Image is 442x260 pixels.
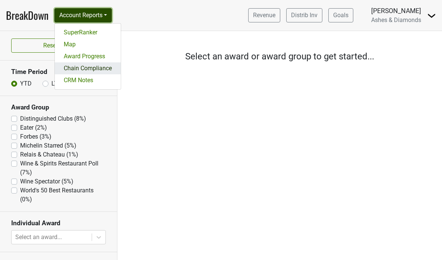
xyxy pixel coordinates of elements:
div: Account Reports [54,23,121,90]
label: Forbes (3%) [20,132,51,141]
label: YTD [20,79,32,88]
h3: Time Period [11,68,106,76]
div: [PERSON_NAME] [371,6,421,16]
a: Map [55,38,121,50]
label: Eater (2%) [20,123,47,132]
label: Wine & Spirits Restaurant Poll (7%) [20,159,106,177]
span: Ashes & Diamonds [371,16,421,24]
div: Select an award or award group to get started... [117,50,442,63]
label: World's 50 Best Restaurants (0%) [20,186,106,204]
a: Revenue [248,8,280,22]
h3: Award Group [11,103,106,111]
a: CRM Notes [55,74,121,86]
button: Reset filters [11,38,106,53]
a: Chain Compliance [55,62,121,74]
a: Award Progress [55,50,121,62]
a: SuperRanker [55,27,121,38]
img: Dropdown Menu [427,11,436,20]
a: BreakDown [6,7,48,23]
label: LTM [51,79,63,88]
label: Relais & Chateau (1%) [20,150,78,159]
label: Distinguished Clubs (8%) [20,114,86,123]
a: Distrib Inv [286,8,322,22]
label: Wine Spectator (5%) [20,177,73,186]
label: Michelin Starred (5%) [20,141,76,150]
a: Goals [328,8,353,22]
h3: Individual Award [11,219,106,227]
button: Account Reports [54,8,112,22]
